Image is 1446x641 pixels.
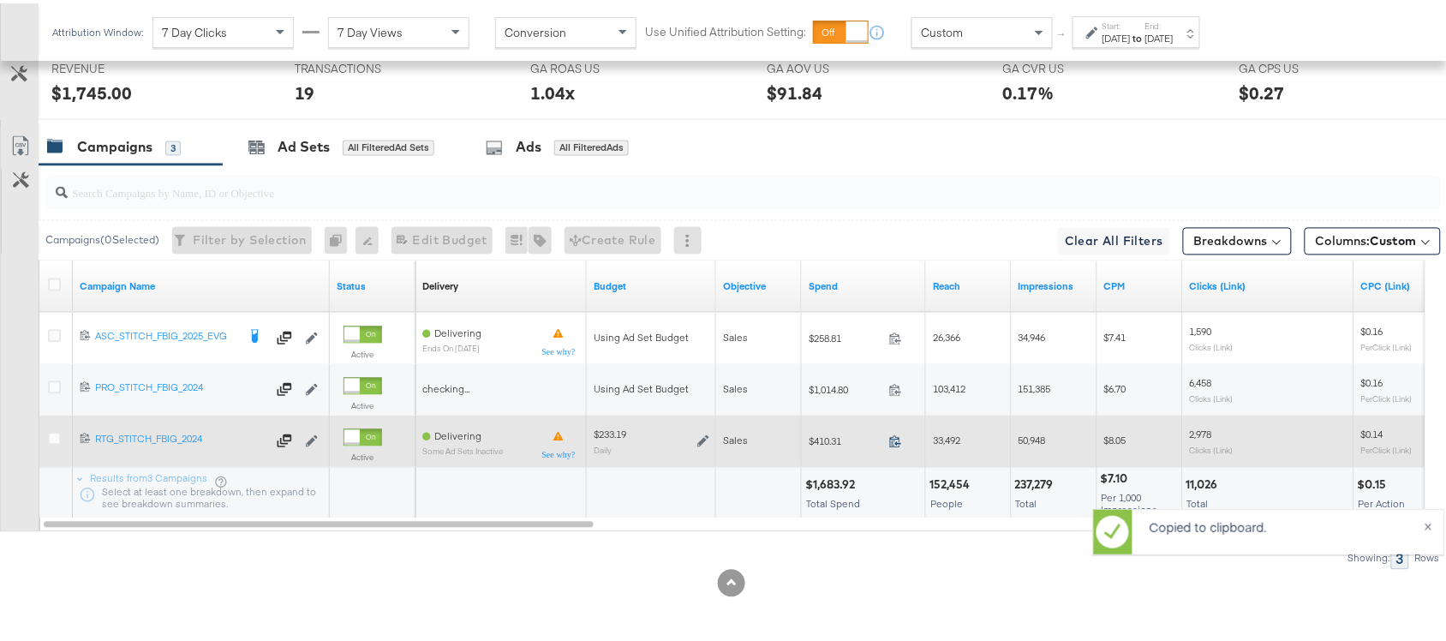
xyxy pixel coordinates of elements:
[1187,494,1209,507] span: Total
[1305,225,1441,252] button: Columns:Custom
[1361,374,1383,386] span: $0.16
[594,277,709,291] a: The maximum amount you're willing to spend on your ads, on average each day or over the lifetime ...
[516,135,541,154] div: Ads
[1358,474,1392,490] div: $0.15
[1190,374,1212,386] span: 6,458
[530,78,575,103] div: 1.04x
[1102,17,1131,28] label: Start:
[51,78,132,103] div: $1,745.00
[645,21,806,37] label: Use Unified Attribution Setting:
[723,277,795,291] a: Your campaign's objective.
[51,23,144,35] div: Attribution Window:
[344,398,382,409] label: Active
[95,378,266,395] a: PRO_STITCH_FBIG_2024
[921,21,963,37] span: Custom
[1239,78,1284,103] div: $0.27
[1058,225,1170,252] button: Clear All Filters
[1016,494,1037,507] span: Total
[343,137,434,153] div: All Filtered Ad Sets
[422,277,458,291] div: Delivery
[77,135,152,154] div: Campaigns
[1359,494,1406,507] span: Per Action
[434,324,481,337] span: Delivering
[422,444,503,453] sub: Some Ad Sets Inactive
[933,380,965,392] span: 103,412
[1183,225,1292,252] button: Breakdowns
[806,494,860,507] span: Total Spend
[1102,28,1131,42] div: [DATE]
[1150,515,1423,532] p: Copied to clipboard.
[1190,322,1212,335] span: 1,590
[930,494,963,507] span: People
[1104,431,1126,444] span: $8.05
[1145,28,1174,42] div: [DATE]
[1003,78,1055,103] div: 0.17%
[1019,380,1051,392] span: 151,385
[1145,17,1174,28] label: End:
[1102,488,1158,513] span: Per 1,000 Impressions
[295,57,423,74] span: TRANSACTIONS
[505,21,566,37] span: Conversion
[1190,339,1234,350] sub: Clicks (Link)
[95,378,266,392] div: PRO_STITCH_FBIG_2024
[723,328,748,341] span: Sales
[1361,425,1383,438] span: $0.14
[80,277,323,291] a: Your campaign name.
[594,425,626,439] div: $233.19
[1239,57,1367,74] span: GA CPS US
[1019,431,1046,444] span: 50,948
[594,442,612,452] sub: Daily
[723,380,748,392] span: Sales
[1361,339,1413,350] sub: Per Click (Link)
[344,449,382,460] label: Active
[1101,468,1133,484] div: $7.10
[434,427,481,440] span: Delivering
[278,135,330,154] div: Ad Sets
[422,380,469,392] span: checking...
[1019,328,1046,341] span: 34,946
[809,380,882,393] span: $1,014.80
[554,137,629,153] div: All Filtered Ads
[1065,228,1163,249] span: Clear All Filters
[1425,512,1432,531] span: ×
[295,78,315,103] div: 19
[1190,391,1234,401] sub: Clicks (Link)
[594,328,709,342] div: Using Ad Set Budget
[422,277,458,291] a: Reflects the ability of your Ad Campaign to achieve delivery based on ad states, schedule and bud...
[95,326,236,344] a: ASC_STITCH_FBIG_2025_EVG
[1003,57,1132,74] span: GA CVR US
[344,346,382,357] label: Active
[767,78,822,103] div: $91.84
[1104,380,1126,392] span: $6.70
[162,21,227,37] span: 7 Day Clicks
[325,224,356,251] div: 0
[809,329,882,342] span: $258.81
[68,166,1314,200] input: Search Campaigns by Name, ID or Objective
[45,230,159,245] div: Campaigns ( 0 Selected)
[933,328,960,341] span: 26,366
[1019,277,1090,291] a: The number of times your ad was served. On mobile apps an ad is counted as served the first time ...
[805,474,860,490] div: $1,683.92
[1055,29,1071,35] span: ↑
[165,138,181,153] div: 3
[809,432,882,445] span: $410.31
[1190,425,1212,438] span: 2,978
[337,277,409,291] a: Shows the current state of your Ad Campaign.
[1104,328,1126,341] span: $7.41
[723,431,748,444] span: Sales
[809,277,919,291] a: The total amount spent to date.
[95,429,266,443] div: RTG_STITCH_FBIG_2024
[95,429,266,446] a: RTG_STITCH_FBIG_2024
[1104,277,1176,291] a: The average cost you've paid to have 1,000 impressions of your ad.
[1413,506,1444,537] button: ×
[929,474,975,490] div: 152,454
[1015,474,1059,490] div: 237,279
[767,57,895,74] span: GA AOV US
[530,57,659,74] span: GA ROAS US
[933,277,1005,291] a: The number of people your ad was served to.
[1186,474,1223,490] div: 11,026
[95,326,236,340] div: ASC_STITCH_FBIG_2025_EVG
[1361,391,1413,401] sub: Per Click (Link)
[594,380,709,393] div: Using Ad Set Budget
[1131,28,1145,41] strong: to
